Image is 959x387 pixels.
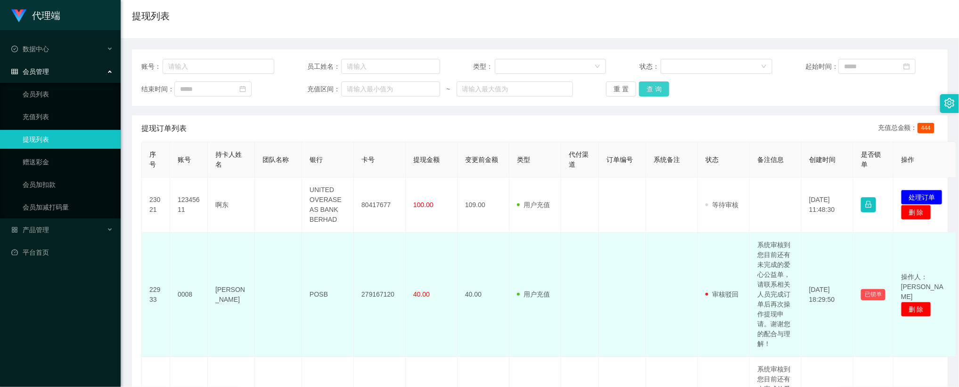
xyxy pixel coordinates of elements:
span: 变更前金额 [465,156,498,163]
td: [DATE] 18:29:50 [802,233,853,357]
input: 请输入最小值为 [341,81,440,97]
a: 会员列表 [23,85,113,104]
span: 提现金额 [413,156,440,163]
td: 23021 [142,177,170,233]
td: 109.00 [458,177,509,233]
span: 状态： [639,62,661,72]
td: [DATE] 11:48:30 [802,177,853,233]
input: 请输入 [163,59,274,74]
span: 提现订单列表 [141,123,187,134]
span: 类型： [474,62,495,72]
i: 图标: down [761,64,767,70]
span: 是否锁单 [861,151,881,168]
i: 图标: calendar [239,86,246,92]
td: UNITED OVERASEAS BANK BERHAD [302,177,354,233]
span: 代付渠道 [569,151,589,168]
span: 会员管理 [11,68,49,75]
span: 账号 [178,156,191,163]
span: 40.00 [413,290,430,298]
span: 员工姓名： [307,62,341,72]
span: 类型 [517,156,530,163]
span: 用户充值 [517,201,550,209]
i: 图标: check-circle-o [11,46,18,52]
span: 操作人：[PERSON_NAME] [901,273,943,300]
td: POSB [302,233,354,357]
td: 22933 [142,233,170,357]
i: 图标: appstore-o [11,226,18,233]
img: logo.9652507e.png [11,9,26,23]
h1: 代理端 [32,0,60,31]
span: 状态 [705,156,719,163]
span: 团队名称 [262,156,289,163]
span: 起始时间： [805,62,838,72]
i: 图标: setting [944,98,955,108]
td: 40.00 [458,233,509,357]
a: 图标: dashboard平台首页 [11,243,113,262]
span: 操作 [901,156,914,163]
td: [PERSON_NAME] [208,233,255,357]
td: 系统审核到您目前还有未完成的爱心公益单，请联系相关人员完成订单后再次操作提现申请。谢谢您的配合与理解！ [750,233,802,357]
i: 图标: table [11,68,18,75]
span: 审核驳回 [705,290,738,298]
td: 80417677 [354,177,406,233]
td: 12345611 [170,177,208,233]
button: 查 询 [639,81,669,97]
span: 结束时间： [141,84,174,94]
span: 产品管理 [11,226,49,234]
button: 已锁单 [861,289,885,300]
a: 会员加扣款 [23,175,113,194]
button: 图标: lock [861,197,876,212]
span: 持卡人姓名 [215,151,242,168]
td: 0008 [170,233,208,357]
i: 图标: down [595,64,600,70]
button: 重 置 [606,81,636,97]
span: 订单编号 [607,156,633,163]
span: 创建时间 [809,156,836,163]
a: 充值列表 [23,107,113,126]
span: 备注信息 [757,156,784,163]
span: 用户充值 [517,290,550,298]
a: 代理端 [11,11,60,19]
span: 100.00 [413,201,434,209]
span: 数据中心 [11,45,49,53]
span: ~ [440,84,457,94]
h1: 提现列表 [132,9,170,23]
button: 删 除 [901,302,931,317]
div: 充值总金额： [878,123,938,134]
span: 444 [918,123,934,133]
button: 处理订单 [901,190,943,205]
button: 删 除 [901,205,931,220]
td: 279167120 [354,233,406,357]
span: 等待审核 [705,201,738,209]
span: 序号 [149,151,156,168]
td: 啊东 [208,177,255,233]
span: 充值区间： [307,84,341,94]
span: 卡号 [361,156,375,163]
input: 请输入最大值为 [457,81,573,97]
span: 银行 [310,156,323,163]
span: 系统备注 [654,156,680,163]
a: 赠送彩金 [23,153,113,171]
a: 提现列表 [23,130,113,149]
span: 账号： [141,62,163,72]
a: 会员加减打码量 [23,198,113,217]
i: 图标: calendar [903,63,910,70]
input: 请输入 [341,59,440,74]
